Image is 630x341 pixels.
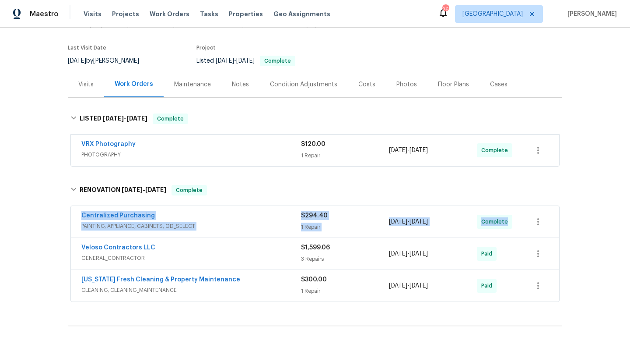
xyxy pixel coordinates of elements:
[196,58,295,64] span: Listed
[389,219,407,225] span: [DATE]
[442,5,448,14] div: 26
[301,141,325,147] span: $120.00
[358,80,375,89] div: Costs
[122,187,166,193] span: -
[409,251,428,257] span: [DATE]
[389,249,428,258] span: -
[81,254,301,263] span: GENERAL_CONTRACTOR
[396,80,417,89] div: Photos
[481,217,511,226] span: Complete
[301,287,389,295] div: 1 Repair
[68,45,106,50] span: Last Visit Date
[174,80,211,89] div: Maintenance
[112,10,139,18] span: Projects
[81,150,301,159] span: PHOTOGRAPHY
[80,114,147,124] h6: LISTED
[68,56,150,66] div: by [PERSON_NAME]
[145,187,166,193] span: [DATE]
[196,45,216,50] span: Project
[81,286,301,295] span: CLEANING, CLEANING_MAINTENANCE
[389,251,407,257] span: [DATE]
[216,58,234,64] span: [DATE]
[122,187,143,193] span: [DATE]
[301,255,389,263] div: 3 Repairs
[301,151,389,160] div: 1 Repair
[81,141,136,147] a: VRX Photography
[389,283,407,289] span: [DATE]
[154,114,187,123] span: Complete
[126,115,147,121] span: [DATE]
[216,58,255,64] span: -
[481,249,496,258] span: Paid
[80,185,166,195] h6: RENOVATION
[236,58,255,64] span: [DATE]
[389,281,428,290] span: -
[462,10,523,18] span: [GEOGRAPHIC_DATA]
[81,222,301,231] span: PAINTING, APPLIANCE, CABINETS, OD_SELECT
[481,281,496,290] span: Paid
[103,115,124,121] span: [DATE]
[115,80,153,89] div: Work Orders
[30,10,59,18] span: Maestro
[409,283,428,289] span: [DATE]
[389,147,407,153] span: [DATE]
[103,115,147,121] span: -
[68,105,562,133] div: LISTED [DATE]-[DATE]Complete
[81,277,240,283] a: [US_STATE] Fresh Cleaning & Property Maintenance
[81,245,155,251] a: Veloso Contractors LLC
[172,186,206,195] span: Complete
[150,10,189,18] span: Work Orders
[68,58,86,64] span: [DATE]
[84,10,101,18] span: Visits
[481,146,511,155] span: Complete
[389,146,428,155] span: -
[389,217,428,226] span: -
[301,277,327,283] span: $300.00
[564,10,617,18] span: [PERSON_NAME]
[200,11,218,17] span: Tasks
[261,58,294,64] span: Complete
[301,245,330,251] span: $1,599.06
[270,80,337,89] div: Condition Adjustments
[409,147,428,153] span: [DATE]
[490,80,507,89] div: Cases
[409,219,428,225] span: [DATE]
[232,80,249,89] div: Notes
[81,213,155,219] a: Centralized Purchasing
[438,80,469,89] div: Floor Plans
[273,10,330,18] span: Geo Assignments
[229,10,263,18] span: Properties
[301,223,389,231] div: 1 Repair
[68,176,562,204] div: RENOVATION [DATE]-[DATE]Complete
[78,80,94,89] div: Visits
[301,213,328,219] span: $294.40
